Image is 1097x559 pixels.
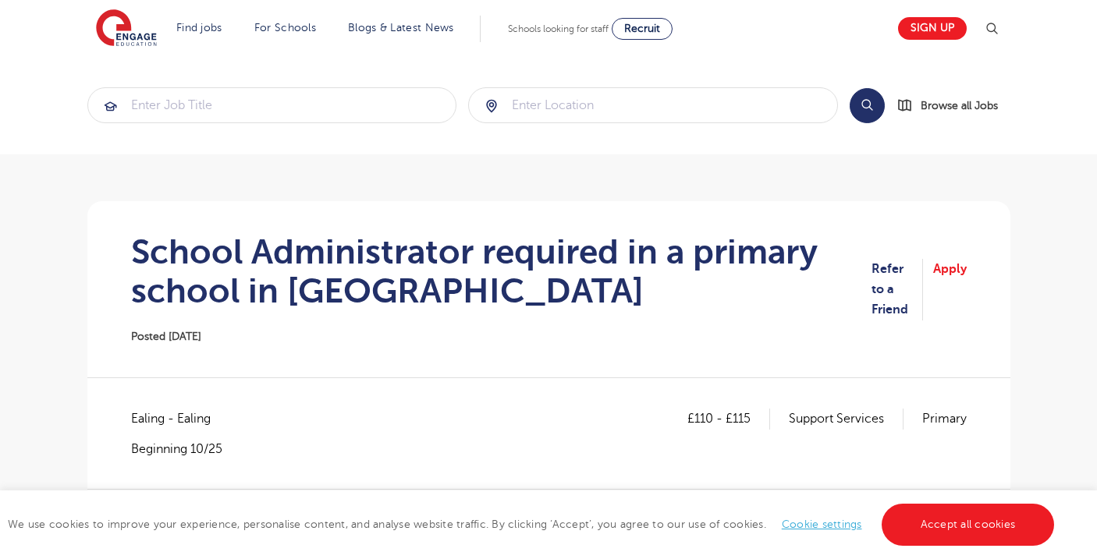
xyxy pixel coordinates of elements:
[469,88,837,122] input: Submit
[687,409,770,429] p: £110 - £115
[96,9,157,48] img: Engage Education
[921,97,998,115] span: Browse all Jobs
[882,504,1055,546] a: Accept all cookies
[850,88,885,123] button: Search
[922,409,967,429] p: Primary
[131,331,201,342] span: Posted [DATE]
[131,440,226,458] p: Beginning 10/25
[131,232,872,310] h1: School Administrator required in a primary school in [GEOGRAPHIC_DATA]
[8,518,1058,530] span: We use cookies to improve your experience, personalise content, and analyse website traffic. By c...
[897,97,1010,115] a: Browse all Jobs
[933,259,967,320] a: Apply
[872,259,922,320] a: Refer to a Friend
[508,23,609,34] span: Schools looking for staff
[624,23,660,34] span: Recruit
[88,88,456,122] input: Submit
[468,87,838,123] div: Submit
[898,17,967,40] a: Sign up
[87,87,457,123] div: Submit
[131,409,226,429] span: Ealing - Ealing
[789,409,904,429] p: Support Services
[254,22,316,34] a: For Schools
[348,22,454,34] a: Blogs & Latest News
[176,22,222,34] a: Find jobs
[612,18,673,40] a: Recruit
[782,518,862,530] a: Cookie settings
